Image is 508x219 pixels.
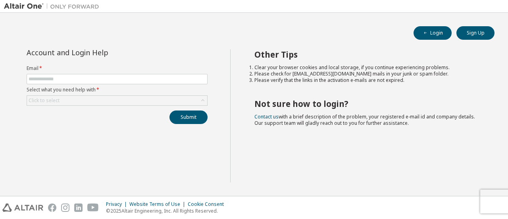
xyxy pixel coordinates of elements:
[27,96,207,105] div: Click to select
[254,77,481,83] li: Please verify that the links in the activation e-mails are not expired.
[27,87,208,93] label: Select what you need help with
[129,201,188,207] div: Website Terms of Use
[169,110,208,124] button: Submit
[456,26,495,40] button: Sign Up
[254,113,475,126] span: with a brief description of the problem, your registered e-mail id and company details. Our suppo...
[254,64,481,71] li: Clear your browser cookies and local storage, if you continue experiencing problems.
[414,26,452,40] button: Login
[48,203,56,212] img: facebook.svg
[61,203,69,212] img: instagram.svg
[254,113,279,120] a: Contact us
[2,203,43,212] img: altair_logo.svg
[106,201,129,207] div: Privacy
[4,2,103,10] img: Altair One
[87,203,99,212] img: youtube.svg
[254,71,481,77] li: Please check for [EMAIL_ADDRESS][DOMAIN_NAME] mails in your junk or spam folder.
[254,49,481,60] h2: Other Tips
[254,99,481,109] h2: Not sure how to login?
[188,201,229,207] div: Cookie Consent
[27,65,208,72] label: Email
[74,203,83,212] img: linkedin.svg
[29,97,60,104] div: Click to select
[27,49,171,56] div: Account and Login Help
[106,207,229,214] p: © 2025 Altair Engineering, Inc. All Rights Reserved.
